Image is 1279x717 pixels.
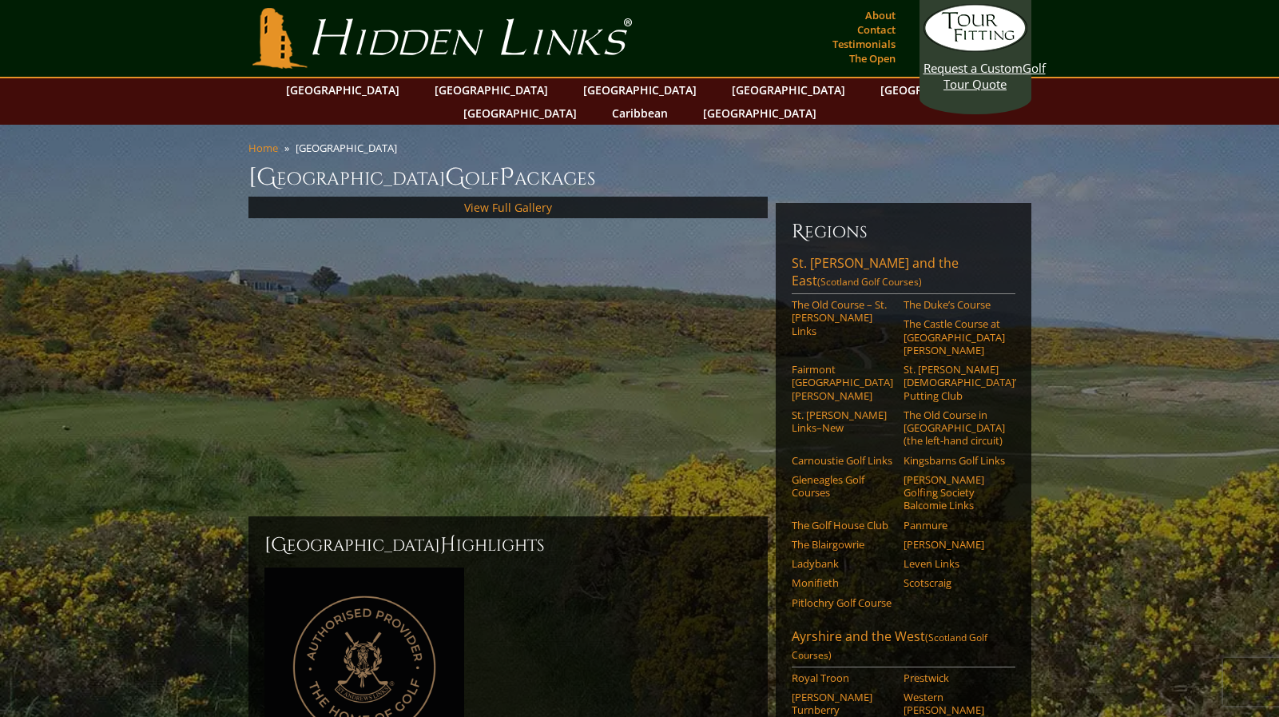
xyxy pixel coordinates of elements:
[904,454,1005,467] a: Kingsbarns Golf Links
[872,78,1002,102] a: [GEOGRAPHIC_DATA]
[924,60,1023,76] span: Request a Custom
[278,78,407,102] a: [GEOGRAPHIC_DATA]
[248,141,278,155] a: Home
[904,317,1005,357] a: The Castle Course at [GEOGRAPHIC_DATA][PERSON_NAME]
[792,538,893,551] a: The Blairgowrie
[445,161,465,193] span: G
[904,363,1005,402] a: St. [PERSON_NAME] [DEMOGRAPHIC_DATA]’ Putting Club
[845,47,900,70] a: The Open
[792,576,893,589] a: Monifieth
[904,538,1005,551] a: [PERSON_NAME]
[440,532,456,558] span: H
[248,161,1031,193] h1: [GEOGRAPHIC_DATA] olf ackages
[792,219,1015,245] h6: Regions
[792,408,893,435] a: St. [PERSON_NAME] Links–New
[427,78,556,102] a: [GEOGRAPHIC_DATA]
[792,254,1015,294] a: St. [PERSON_NAME] and the East(Scotland Golf Courses)
[792,691,893,717] a: [PERSON_NAME] Turnberry
[904,298,1005,311] a: The Duke’s Course
[296,141,403,155] li: [GEOGRAPHIC_DATA]
[792,363,893,402] a: Fairmont [GEOGRAPHIC_DATA][PERSON_NAME]
[499,161,514,193] span: P
[464,200,552,215] a: View Full Gallery
[904,557,1005,570] a: Leven Links
[792,631,987,662] span: (Scotland Golf Courses)
[904,691,1005,717] a: Western [PERSON_NAME]
[828,33,900,55] a: Testimonials
[817,275,922,289] span: (Scotland Golf Courses)
[792,596,893,609] a: Pitlochry Golf Course
[575,78,705,102] a: [GEOGRAPHIC_DATA]
[264,532,752,558] h2: [GEOGRAPHIC_DATA] ighlights
[792,298,893,337] a: The Old Course – St. [PERSON_NAME] Links
[604,102,676,125] a: Caribbean
[861,4,900,26] a: About
[853,18,900,41] a: Contact
[904,408,1005,448] a: The Old Course in [GEOGRAPHIC_DATA] (the left-hand circuit)
[904,671,1005,684] a: Prestwick
[904,576,1005,589] a: Scotscraig
[792,671,893,684] a: Royal Troon
[904,519,1005,532] a: Panmure
[695,102,824,125] a: [GEOGRAPHIC_DATA]
[792,454,893,467] a: Carnoustie Golf Links
[724,78,853,102] a: [GEOGRAPHIC_DATA]
[904,473,1005,512] a: [PERSON_NAME] Golfing Society Balcomie Links
[792,627,1015,667] a: Ayrshire and the West(Scotland Golf Courses)
[455,102,585,125] a: [GEOGRAPHIC_DATA]
[792,557,893,570] a: Ladybank
[792,473,893,500] a: Gleneagles Golf Courses
[924,4,1027,92] a: Request a CustomGolf Tour Quote
[792,519,893,532] a: The Golf House Club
